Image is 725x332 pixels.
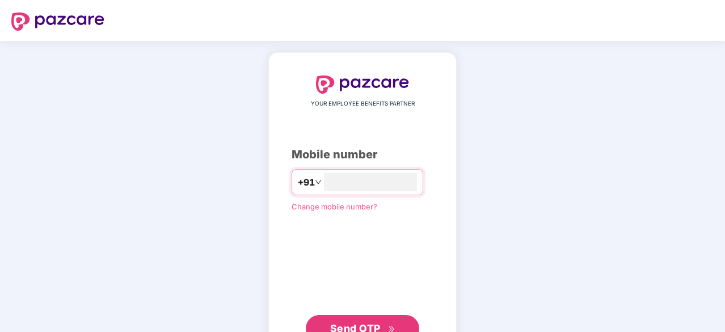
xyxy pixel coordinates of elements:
img: logo [316,75,409,94]
span: down [315,179,322,186]
div: Mobile number [292,146,433,163]
span: YOUR EMPLOYEE BENEFITS PARTNER [311,99,415,108]
a: Change mobile number? [292,202,377,211]
img: logo [11,12,104,31]
span: +91 [298,175,315,190]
